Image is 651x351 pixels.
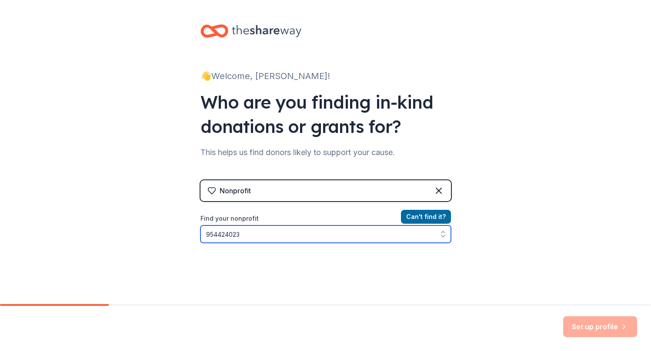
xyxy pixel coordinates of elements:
[200,69,451,83] div: 👋 Welcome, [PERSON_NAME]!
[401,210,451,224] button: Can't find it?
[200,213,451,224] label: Find your nonprofit
[200,146,451,159] div: This helps us find donors likely to support your cause.
[220,185,251,196] div: Nonprofit
[200,225,451,243] input: Search by name, EIN, or city
[200,90,451,139] div: Who are you finding in-kind donations or grants for?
